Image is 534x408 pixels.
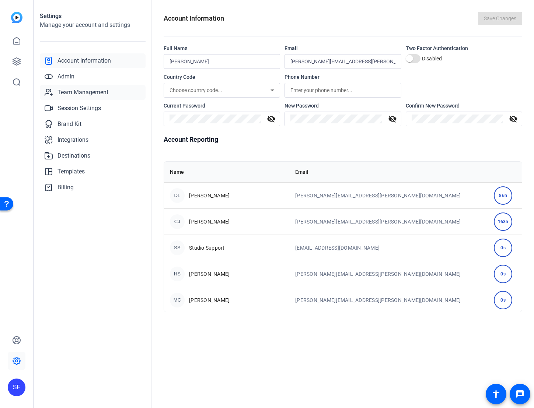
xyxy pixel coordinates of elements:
h1: Settings [40,12,146,21]
input: Enter your phone number... [290,86,395,95]
span: Admin [57,72,74,81]
a: Billing [40,180,146,195]
h1: Account Information [164,13,224,24]
div: 0s [494,239,512,257]
div: 86h [494,186,512,205]
div: Two Factor Authentication [406,45,522,52]
div: 0s [494,265,512,283]
mat-icon: visibility_off [505,115,522,123]
input: Enter your email... [290,57,395,66]
a: Destinations [40,148,146,163]
th: Email [289,162,488,182]
a: Team Management [40,85,146,100]
div: SF [8,379,25,396]
input: Enter your name... [170,57,274,66]
div: Current Password [164,102,280,109]
div: DL [170,188,185,203]
span: [PERSON_NAME] [189,270,230,278]
span: Account Information [57,56,111,65]
th: Name [164,162,289,182]
div: CJ [170,214,185,229]
mat-icon: message [516,390,524,398]
span: Billing [57,183,74,192]
div: MC [170,293,185,307]
a: Admin [40,69,146,84]
a: Templates [40,164,146,179]
span: Studio Support [189,244,225,252]
span: Choose country code... [170,87,222,93]
div: Confirm New Password [406,102,522,109]
span: [PERSON_NAME] [189,192,230,199]
td: [PERSON_NAME][EMAIL_ADDRESS][PERSON_NAME][DOMAIN_NAME] [289,208,488,235]
h2: Manage your account and settings [40,21,146,29]
div: Country Code [164,73,280,81]
span: Templates [57,167,85,176]
mat-icon: accessibility [492,390,500,398]
a: Brand Kit [40,117,146,131]
div: Email [285,45,401,52]
div: HS [170,267,185,281]
span: Team Management [57,88,108,97]
span: Session Settings [57,104,101,113]
a: Account Information [40,53,146,68]
td: [PERSON_NAME][EMAIL_ADDRESS][PERSON_NAME][DOMAIN_NAME] [289,287,488,313]
div: Full Name [164,45,280,52]
img: blue-gradient.svg [11,12,22,23]
td: [EMAIL_ADDRESS][DOMAIN_NAME] [289,235,488,261]
h1: Account Reporting [164,134,522,145]
div: 0s [494,291,512,309]
a: Session Settings [40,101,146,116]
mat-icon: visibility_off [262,115,280,123]
label: Disabled [420,55,442,62]
a: Integrations [40,133,146,147]
td: [PERSON_NAME][EMAIL_ADDRESS][PERSON_NAME][DOMAIN_NAME] [289,261,488,287]
span: Destinations [57,151,90,160]
div: New Password [285,102,401,109]
div: 163h [494,212,512,231]
span: Brand Kit [57,120,81,129]
td: [PERSON_NAME][EMAIL_ADDRESS][PERSON_NAME][DOMAIN_NAME] [289,182,488,208]
span: [PERSON_NAME] [189,296,230,304]
div: Phone Number [285,73,401,81]
span: [PERSON_NAME] [189,218,230,225]
span: Integrations [57,136,88,144]
mat-icon: visibility_off [384,115,401,123]
div: SS [170,240,185,255]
